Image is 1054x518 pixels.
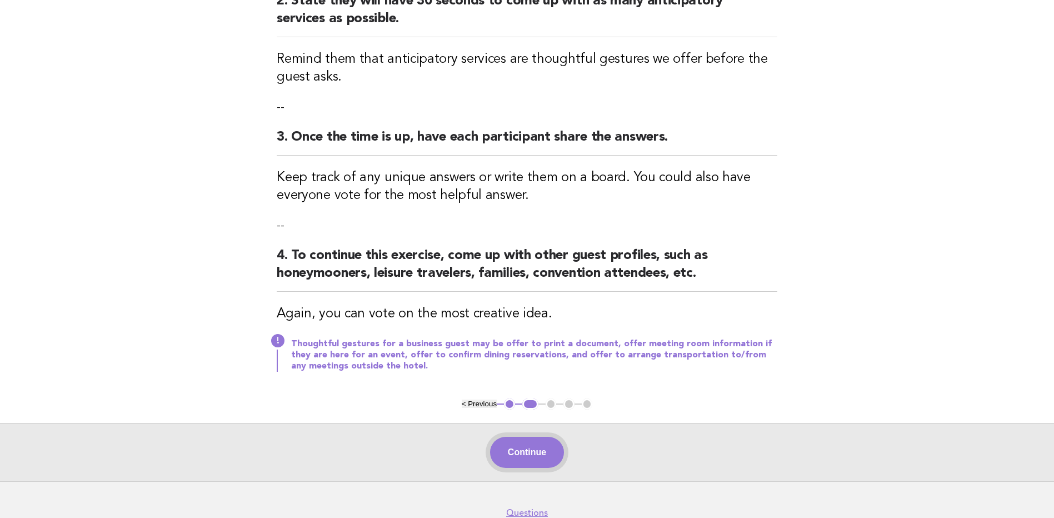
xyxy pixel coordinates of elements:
[277,247,777,292] h2: 4. To continue this exercise, come up with other guest profiles, such as honeymooners, leisure tr...
[277,169,777,205] h3: Keep track of any unique answers or write them on a board. You could also have everyone vote for ...
[504,399,515,410] button: 1
[490,437,564,468] button: Continue
[277,51,777,86] h3: Remind them that anticipatory services are thoughtful gestures we offer before the guest asks.
[277,305,777,323] h3: Again, you can vote on the most creative idea.
[277,218,777,233] p: --
[277,99,777,115] p: --
[522,399,538,410] button: 2
[291,338,777,372] p: Thoughtful gestures for a business guest may be offer to print a document, offer meeting room inf...
[462,400,497,408] button: < Previous
[277,128,777,156] h2: 3. Once the time is up, have each participant share the answers.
